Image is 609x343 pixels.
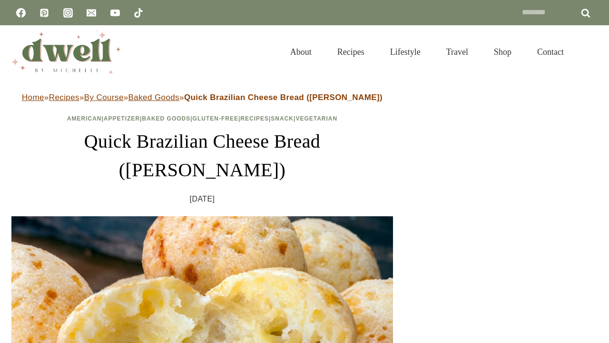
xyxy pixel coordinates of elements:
[433,35,481,69] a: Travel
[82,3,101,22] a: Email
[11,3,30,22] a: Facebook
[193,115,238,122] a: Gluten-Free
[277,35,324,69] a: About
[104,115,140,122] a: Appetizer
[11,30,121,74] img: DWELL by michelle
[524,35,577,69] a: Contact
[129,3,148,22] a: TikTok
[581,44,598,60] button: View Search Form
[106,3,125,22] a: YouTube
[67,115,102,122] a: American
[142,115,191,122] a: Baked Goods
[277,35,577,69] nav: Primary Navigation
[67,115,337,122] span: | | | | | |
[11,127,393,184] h1: Quick Brazilian Cheese Bread ([PERSON_NAME])
[22,93,44,102] a: Home
[49,93,79,102] a: Recipes
[84,93,124,102] a: By Course
[377,35,433,69] a: Lifestyle
[35,3,54,22] a: Pinterest
[128,93,179,102] a: Baked Goods
[271,115,294,122] a: Snack
[22,93,383,102] span: » » » »
[59,3,78,22] a: Instagram
[190,192,215,206] time: [DATE]
[184,93,383,102] strong: Quick Brazilian Cheese Bread ([PERSON_NAME])
[295,115,337,122] a: Vegetarian
[481,35,524,69] a: Shop
[240,115,269,122] a: Recipes
[324,35,377,69] a: Recipes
